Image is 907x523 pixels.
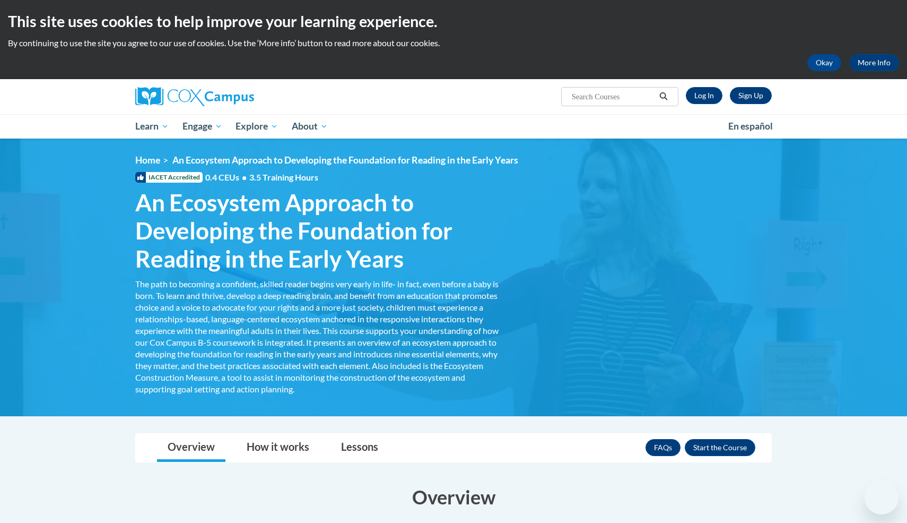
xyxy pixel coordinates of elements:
[849,54,899,71] a: More Info
[135,155,160,166] a: Home
[135,278,501,395] div: The path to becoming a confident, skilled reader begins very early in life- in fact, even before ...
[182,120,222,133] span: Engage
[330,434,389,462] a: Lessons
[865,481,899,515] iframe: Button to launch messaging window
[721,115,780,138] a: En español
[807,54,841,71] button: Okay
[135,484,772,510] h3: Overview
[176,114,229,139] a: Engage
[685,439,755,456] button: Enroll
[728,121,773,132] span: En español
[249,172,318,182] span: 3.5 Training Hours
[128,114,176,139] a: Learn
[8,37,899,49] p: By continuing to use the site you agree to our use of cookies. Use the ‘More info’ button to read...
[172,155,518,166] span: An Ecosystem Approach to Developing the Foundation for Reading in the Early Years
[686,87,722,104] a: Log In
[135,120,169,133] span: Learn
[157,434,225,462] a: Overview
[646,439,681,456] a: FAQs
[205,172,318,183] span: 0.4 CEUs
[236,434,320,462] a: How it works
[135,87,254,106] img: Cox Campus
[285,114,335,139] a: About
[242,172,247,182] span: •
[229,114,285,139] a: Explore
[656,90,671,103] button: Search
[292,120,328,133] span: About
[119,114,788,139] div: Main menu
[135,172,203,183] span: IACET Accredited
[135,188,501,272] span: An Ecosystem Approach to Developing the Foundation for Reading in the Early Years
[135,87,337,106] a: Cox Campus
[8,11,899,32] h2: This site uses cookies to help improve your learning experience.
[571,90,656,103] input: Search Courses
[730,87,772,104] a: Register
[236,120,278,133] span: Explore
